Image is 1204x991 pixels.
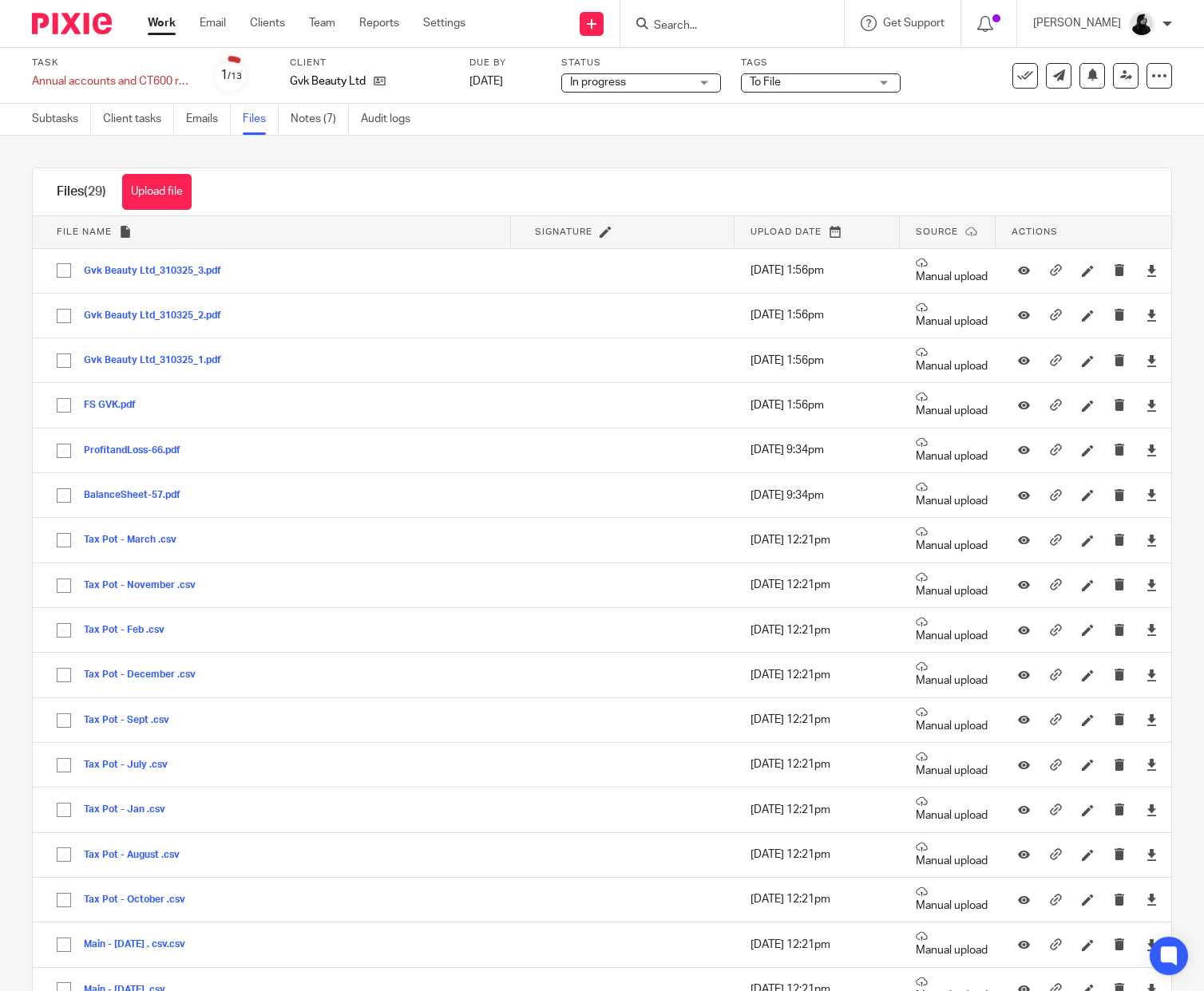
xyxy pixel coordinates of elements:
[751,397,892,413] p: [DATE] 1:56pm
[1146,442,1158,458] a: Download
[228,72,242,81] small: /13
[1012,227,1058,236] span: Actions
[49,615,79,646] input: Select
[916,571,988,599] p: Manual upload
[84,894,197,906] button: Tax Pot - October .csv
[84,715,181,726] button: Tax Pot - Sept .csv
[751,307,892,323] p: [DATE] 1:56pm
[1146,397,1158,413] a: Download
[1146,847,1158,863] a: Download
[84,266,233,277] button: Gvk Beauty Ltd_310325_3.pdf
[1146,307,1158,323] a: Download
[290,57,450,69] label: Client
[84,490,192,501] button: BalanceSheet-57.pdf
[84,580,208,591] button: Tax Pot - November .csv
[916,436,988,464] p: Manual upload
[1146,488,1158,503] a: Download
[916,227,958,236] span: Source
[750,77,781,88] span: To File
[751,227,822,236] span: Upload date
[916,526,988,554] p: Manual upload
[916,302,988,330] p: Manual upload
[84,625,176,636] button: Tax Pot - Feb .csv
[423,15,465,31] a: Settings
[751,263,892,278] p: [DATE] 1:56pm
[916,841,988,869] p: Manual upload
[1146,263,1158,278] a: Download
[49,436,79,466] input: Select
[652,19,796,34] input: Search
[1033,15,1121,31] p: [PERSON_NAME]
[84,939,197,950] button: Main - [DATE] . csv.csv
[49,705,79,736] input: Select
[57,184,106,200] h1: Files
[49,571,79,601] input: Select
[32,13,112,34] img: Pixie
[103,104,174,135] a: Client tasks
[309,15,335,31] a: Team
[751,622,892,638] p: [DATE] 12:21pm
[49,390,79,420] input: Select
[916,796,988,823] p: Manual upload
[1146,712,1158,728] a: Download
[84,445,192,456] button: ProfitandLoss-66.pdf
[57,227,112,236] span: File name
[751,802,892,818] p: [DATE] 12:21pm
[916,706,988,734] p: Manual upload
[250,15,285,31] a: Clients
[84,310,233,322] button: Gvk Beauty Ltd_310325_2.pdf
[49,839,79,870] input: Select
[32,73,192,89] div: Annual accounts and CT600 return
[84,400,148,411] button: FS GVK.pdf
[49,795,79,825] input: Select
[1146,756,1158,772] a: Download
[243,104,279,135] a: Files
[122,174,192,210] button: Upload file
[84,850,192,861] button: Tax Pot - August .csv
[49,750,79,780] input: Select
[916,481,988,509] p: Manual upload
[561,57,721,69] label: Status
[751,353,892,369] p: [DATE] 1:56pm
[916,391,988,419] p: Manual upload
[1146,802,1158,818] a: Download
[49,480,79,511] input: Select
[751,937,892,953] p: [DATE] 12:21pm
[570,77,626,88] span: In progress
[1146,532,1158,548] a: Download
[916,886,988,914] p: Manual upload
[751,532,892,548] p: [DATE] 12:21pm
[291,104,349,135] a: Notes (7)
[751,667,892,683] p: [DATE] 12:21pm
[916,346,988,374] p: Manual upload
[1146,667,1158,683] a: Download
[916,751,988,779] p: Manual upload
[32,57,192,69] label: Task
[84,185,106,198] span: (29)
[751,488,892,503] p: [DATE] 9:34pm
[1146,353,1158,369] a: Download
[220,66,242,85] div: 1
[883,18,945,29] span: Get Support
[535,227,592,236] span: Signature
[361,104,422,135] a: Audit logs
[916,616,988,644] p: Manual upload
[49,930,79,960] input: Select
[84,669,208,681] button: Tax Pot - December .csv
[290,73,366,89] p: Gvk Beauty Ltd
[359,15,399,31] a: Reports
[1146,937,1158,953] a: Download
[84,804,177,815] button: Tax Pot - Jan .csv
[148,15,176,31] a: Work
[1146,577,1158,593] a: Download
[751,891,892,907] p: [DATE] 12:21pm
[916,930,988,958] p: Manual upload
[751,847,892,863] p: [DATE] 12:21pm
[751,712,892,728] p: [DATE] 12:21pm
[49,885,79,915] input: Select
[200,15,226,31] a: Email
[1129,11,1154,37] img: PHOTO-2023-03-20-11-06-28%203.jpg
[49,660,79,690] input: Select
[186,104,231,135] a: Emails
